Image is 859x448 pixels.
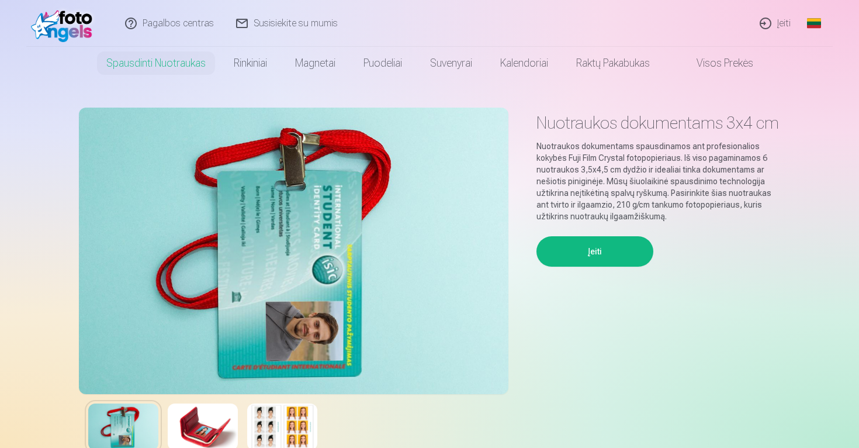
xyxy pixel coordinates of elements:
a: Suvenyrai [416,47,486,80]
a: Visos prekės [664,47,767,80]
button: Įeiti [536,236,653,267]
a: Spausdinti nuotraukas [92,47,220,80]
a: Kalendoriai [486,47,562,80]
a: Puodeliai [349,47,416,80]
img: /fa1 [31,5,98,42]
a: Magnetai [281,47,349,80]
h1: Nuotraukos dokumentams 3x4 cm [536,112,780,133]
a: Rinkiniai [220,47,281,80]
p: Nuotraukos dokumentams spausdinamos ant profesionalios kokybės Fuji Film Crystal fotopopieriaus. ... [536,140,780,222]
a: Raktų pakabukas [562,47,664,80]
